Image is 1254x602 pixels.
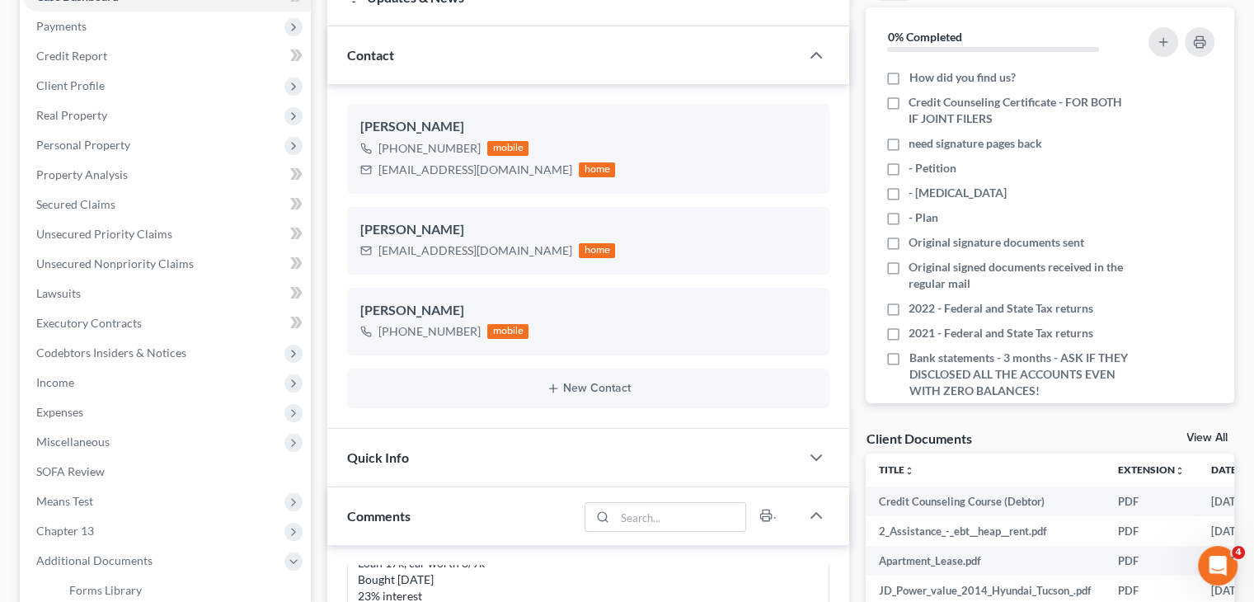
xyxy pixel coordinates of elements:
[36,167,128,181] span: Property Analysis
[909,300,1093,317] span: 2022 - Federal and State Tax returns
[36,138,130,152] span: Personal Property
[23,279,311,308] a: Lawsuits
[36,494,93,508] span: Means Test
[909,209,938,226] span: - Plan
[909,234,1084,251] span: Original signature documents sent
[36,256,194,270] span: Unsecured Nonpriority Claims
[866,430,971,447] div: Client Documents
[36,227,172,241] span: Unsecured Priority Claims
[36,49,107,63] span: Credit Report
[579,162,615,177] div: home
[909,94,1128,127] span: Credit Counseling Certificate - FOR BOTH IF JOINT FILERS
[23,457,311,487] a: SOFA Review
[909,350,1128,399] span: Bank statements - 3 months - ASK IF THEY DISCLOSED ALL THE ACCOUNTS EVEN WITH ZERO BALANCES!
[909,69,1015,86] span: How did you find us?
[904,466,914,476] i: unfold_more
[487,141,528,156] div: mobile
[1232,546,1245,559] span: 4
[909,185,1007,201] span: - [MEDICAL_DATA]
[879,463,914,476] a: Titleunfold_more
[360,117,816,137] div: [PERSON_NAME]
[378,242,572,259] div: [EMAIL_ADDRESS][DOMAIN_NAME]
[36,435,110,449] span: Miscellaneous
[866,487,1105,516] td: Credit Counseling Course (Debtor)
[1118,463,1185,476] a: Extensionunfold_more
[360,301,816,321] div: [PERSON_NAME]
[23,160,311,190] a: Property Analysis
[1105,546,1198,576] td: PDF
[866,546,1105,576] td: Apartment_Lease.pdf
[347,47,394,63] span: Contact
[1105,516,1198,546] td: PDF
[909,160,956,176] span: - Petition
[579,243,615,258] div: home
[866,516,1105,546] td: 2_Assistance_-_ebt__heap__rent.pdf
[36,375,74,389] span: Income
[36,464,105,478] span: SOFA Review
[36,316,142,330] span: Executory Contracts
[1186,432,1228,444] a: View All
[36,346,186,360] span: Codebtors Insiders & Notices
[347,449,409,465] span: Quick Info
[36,78,105,92] span: Client Profile
[36,524,94,538] span: Chapter 13
[487,324,528,339] div: mobile
[1175,466,1185,476] i: unfold_more
[1198,546,1238,586] iframe: Intercom live chat
[23,190,311,219] a: Secured Claims
[360,382,816,395] button: New Contact
[23,219,311,249] a: Unsecured Priority Claims
[1105,487,1198,516] td: PDF
[378,323,481,340] div: [PHONE_NUMBER]
[615,503,746,531] input: Search...
[909,325,1093,341] span: 2021 - Federal and State Tax returns
[23,249,311,279] a: Unsecured Nonpriority Claims
[360,220,816,240] div: [PERSON_NAME]
[887,30,961,44] strong: 0% Completed
[36,553,153,567] span: Additional Documents
[378,162,572,178] div: [EMAIL_ADDRESS][DOMAIN_NAME]
[23,308,311,338] a: Executory Contracts
[378,140,481,157] div: [PHONE_NUMBER]
[909,135,1042,152] span: need signature pages back
[69,583,142,597] span: Forms Library
[36,19,87,33] span: Payments
[36,286,81,300] span: Lawsuits
[36,197,115,211] span: Secured Claims
[36,405,83,419] span: Expenses
[909,259,1128,292] span: Original signed documents received in the regular mail
[23,41,311,71] a: Credit Report
[36,108,107,122] span: Real Property
[347,508,411,524] span: Comments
